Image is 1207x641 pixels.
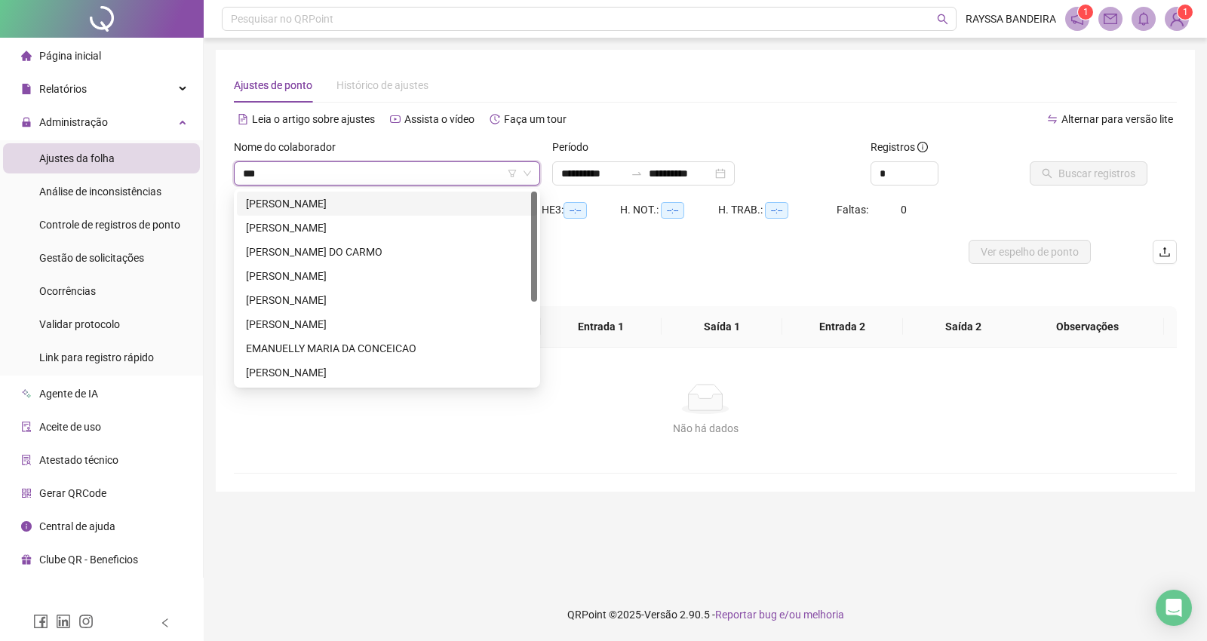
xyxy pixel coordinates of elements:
span: Relatórios [39,83,87,95]
span: notification [1070,12,1084,26]
span: Assista o vídeo [404,113,475,125]
span: Gerar QRCode [39,487,106,499]
span: Link para registro rápido [39,351,154,363]
span: instagram [78,614,94,629]
div: [PERSON_NAME] [246,316,528,333]
span: mail [1104,12,1117,26]
span: Faltas: [837,204,871,216]
span: Reportar bug e/ou melhoria [715,609,844,621]
button: Buscar registros [1030,161,1147,186]
span: Faça um tour [504,113,567,125]
span: lock [21,117,32,127]
span: facebook [33,614,48,629]
span: file [21,84,32,94]
div: [PERSON_NAME] [246,292,528,308]
div: CARLOS HENRIQUE PEREIRA DE BRITO SIMOES [237,264,537,288]
span: 0 [901,204,907,216]
span: Clube QR - Beneficios [39,554,138,566]
div: EMANUELLY MARIA DA CONCEICAO [246,340,528,357]
span: 1 [1183,7,1188,17]
span: --:-- [765,202,788,219]
span: --:-- [661,202,684,219]
span: Registros [871,139,928,155]
span: to [631,167,643,179]
span: Administração [39,116,108,128]
th: Entrada 2 [782,306,903,348]
label: Período [552,139,598,155]
span: Histórico de ajustes [336,79,428,91]
div: ANA MARIA MOREIRA DA FONSECA [237,216,537,240]
span: Versão [644,609,677,621]
th: Entrada 1 [541,306,662,348]
span: swap-right [631,167,643,179]
span: Agente de IA [39,388,98,400]
span: Controle de registros de ponto [39,219,180,231]
label: Nome do colaborador [234,139,346,155]
div: ADRIANA BARBOSA LOPES [237,192,537,216]
div: [PERSON_NAME] [246,195,528,212]
span: file-text [238,114,248,124]
span: down [523,169,532,178]
span: qrcode [21,488,32,498]
div: EMANUELLY MARIA DA CONCEICAO [237,336,537,360]
span: Observações [1023,318,1152,335]
div: DEIVIDE MARINS SILVA [237,312,537,336]
span: info-circle [917,142,928,152]
th: Saída 1 [662,306,782,348]
span: Ocorrências [39,285,96,297]
span: gift [21,554,32,565]
span: swap [1047,114,1058,124]
span: --:-- [564,202,587,219]
span: 1 [1083,7,1089,17]
div: CRISMAIK DA SILVA LOPES [237,288,537,312]
span: home [21,51,32,61]
span: solution [21,455,32,465]
sup: Atualize o seu contato no menu Meus Dados [1178,5,1193,20]
span: Página inicial [39,50,101,62]
span: Gestão de solicitações [39,252,144,264]
span: Análise de inconsistências [39,186,161,198]
th: Saída 2 [903,306,1024,348]
span: filter [508,169,517,178]
div: CAINA CRISTINA SAMPAIO DO CARMO [237,240,537,264]
button: Ver espelho de ponto [969,240,1091,264]
span: Validar protocolo [39,318,120,330]
div: [PERSON_NAME] DO CARMO [246,244,528,260]
span: bell [1137,12,1150,26]
div: H. TRAB.: [718,201,836,219]
span: search [937,14,948,25]
span: audit [21,422,32,432]
div: [PERSON_NAME] [246,364,528,381]
span: Ajustes de ponto [234,79,312,91]
div: Não há dados [252,420,1159,437]
span: Ajustes da folha [39,152,115,164]
div: [PERSON_NAME] [246,219,528,236]
span: Alternar para versão lite [1061,113,1173,125]
span: info-circle [21,521,32,532]
span: Central de ajuda [39,520,115,532]
span: RAYSSA BANDEIRA [966,11,1056,27]
footer: QRPoint © 2025 - 2.90.5 - [204,588,1207,641]
img: 77056 [1166,8,1188,30]
div: ERIK GOMES SILVA [237,360,537,385]
th: Observações [1011,306,1164,348]
div: H. NOT.: [620,201,718,219]
span: upload [1159,246,1171,258]
sup: 1 [1078,5,1093,20]
span: linkedin [56,614,71,629]
div: [PERSON_NAME] [246,268,528,284]
span: Aceite de uso [39,421,101,433]
span: Atestado técnico [39,454,118,466]
span: Leia o artigo sobre ajustes [252,113,375,125]
span: youtube [390,114,401,124]
span: history [490,114,500,124]
div: Open Intercom Messenger [1156,590,1192,626]
span: left [160,618,170,628]
div: HE 3: [542,201,620,219]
